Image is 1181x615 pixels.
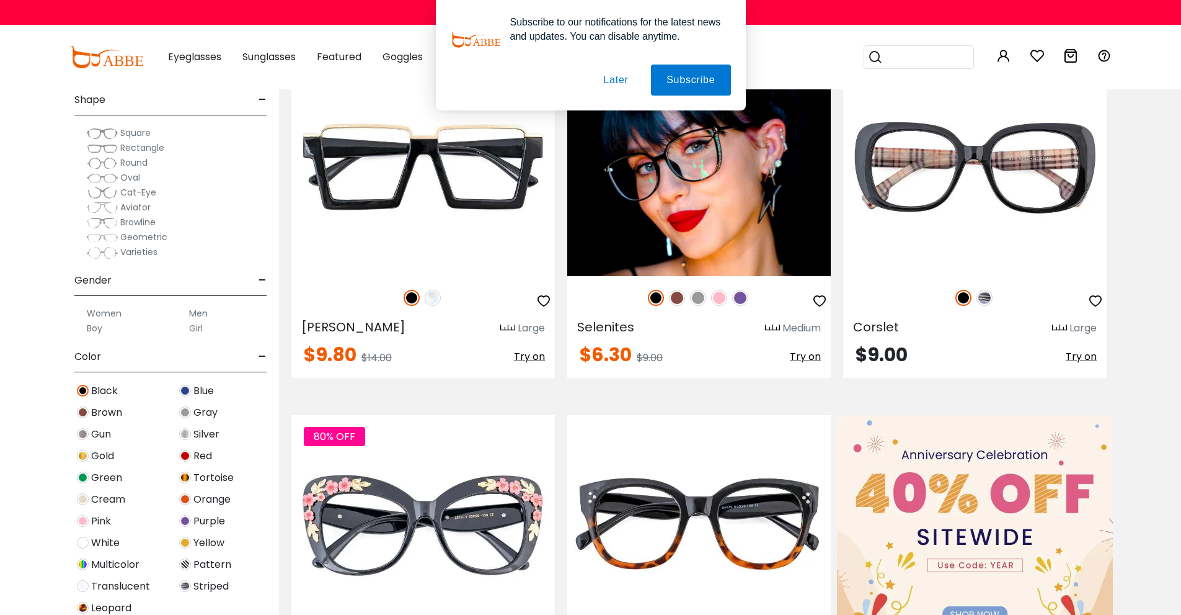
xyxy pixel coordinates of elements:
button: Try on [790,346,821,368]
span: Yellow [193,536,224,550]
span: Rectangle [120,141,164,154]
img: Striped [179,580,191,592]
span: Selenites [577,318,634,336]
div: Medium [782,321,821,336]
span: Pattern [193,557,231,572]
img: Gun [77,428,89,440]
span: Cat-Eye [120,186,156,199]
img: Black [955,290,971,306]
span: Corslet [853,318,899,336]
img: Translucent [77,580,89,592]
img: Purple [179,515,191,527]
img: Pink [711,290,727,306]
img: Varieties.png [87,246,118,259]
img: Pink [77,515,89,527]
img: Multicolor [77,559,89,570]
img: Gold [77,450,89,462]
span: Green [91,470,122,485]
img: Round.png [87,157,118,169]
button: Try on [514,346,545,368]
img: size ruler [1052,324,1067,333]
span: Try on [514,349,545,364]
img: Cream [77,493,89,505]
span: Gold [91,449,114,464]
span: $6.30 [580,341,632,368]
button: Subscribe [651,65,730,96]
label: Men [189,306,208,321]
img: Black [77,385,89,397]
span: Gender [74,266,112,295]
span: Gray [193,405,218,420]
span: Black [91,384,118,398]
span: Varieties [120,246,157,258]
span: Orange [193,492,231,507]
img: Tortoise [179,472,191,483]
img: Black Corslet - Acetate ,Universal Bridge Fit [843,56,1107,276]
img: Square.png [87,127,118,140]
span: Color [74,342,101,372]
span: Brown [91,405,122,420]
div: Subscribe to our notifications for the latest news and updates. You can disable anytime. [500,15,731,43]
div: Large [518,321,545,336]
span: - [259,266,267,295]
img: Black Selenites - TR Universal Bridge Fit [567,56,831,276]
span: Purple [193,514,225,529]
img: Brown [77,406,89,418]
img: Rectangle.png [87,142,118,155]
img: Pattern [179,559,191,570]
img: Browline.png [87,217,118,229]
img: Red [179,450,191,462]
button: Try on [1066,346,1097,368]
img: Aviator.png [87,202,118,214]
label: Women [87,306,122,321]
span: Silver [193,427,219,442]
img: Gray [690,290,706,306]
img: size ruler [765,324,780,333]
img: notification icon [451,15,500,65]
img: Orange [179,493,191,505]
span: $9.80 [304,341,356,368]
img: Cat-Eye.png [87,187,118,199]
img: Black Umbel - Plastic ,Universal Bridge Fit [291,56,555,276]
img: Green [77,472,89,483]
span: Multicolor [91,557,139,572]
img: Black [648,290,664,306]
span: Round [120,156,148,169]
img: Gray [179,406,191,418]
span: Oval [120,171,140,184]
span: Blue [193,384,214,398]
span: Striped [193,579,229,594]
span: $9.00 [637,351,663,365]
span: $14.00 [361,351,392,365]
img: Brown [669,290,685,306]
img: Purple [732,290,748,306]
span: Tortoise [193,470,234,485]
img: Geometric.png [87,231,118,244]
div: Large [1069,321,1097,336]
img: Leopard [77,602,89,614]
span: Red [193,449,212,464]
img: Silver [179,428,191,440]
span: Translucent [91,579,150,594]
img: Blue [179,385,191,397]
span: Try on [790,349,821,364]
span: Gun [91,427,111,442]
img: Black [404,290,420,306]
button: Later [588,65,644,96]
span: Square [120,127,151,139]
span: - [259,342,267,372]
img: Yellow [179,537,191,549]
span: Browline [120,216,156,228]
img: White [77,537,89,549]
span: Cream [91,492,125,507]
label: Girl [189,321,203,336]
span: White [91,536,120,550]
img: size ruler [500,324,515,333]
img: Clear [425,290,441,306]
span: Pink [91,514,111,529]
span: Try on [1066,349,1097,364]
span: 80% OFF [304,427,365,446]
